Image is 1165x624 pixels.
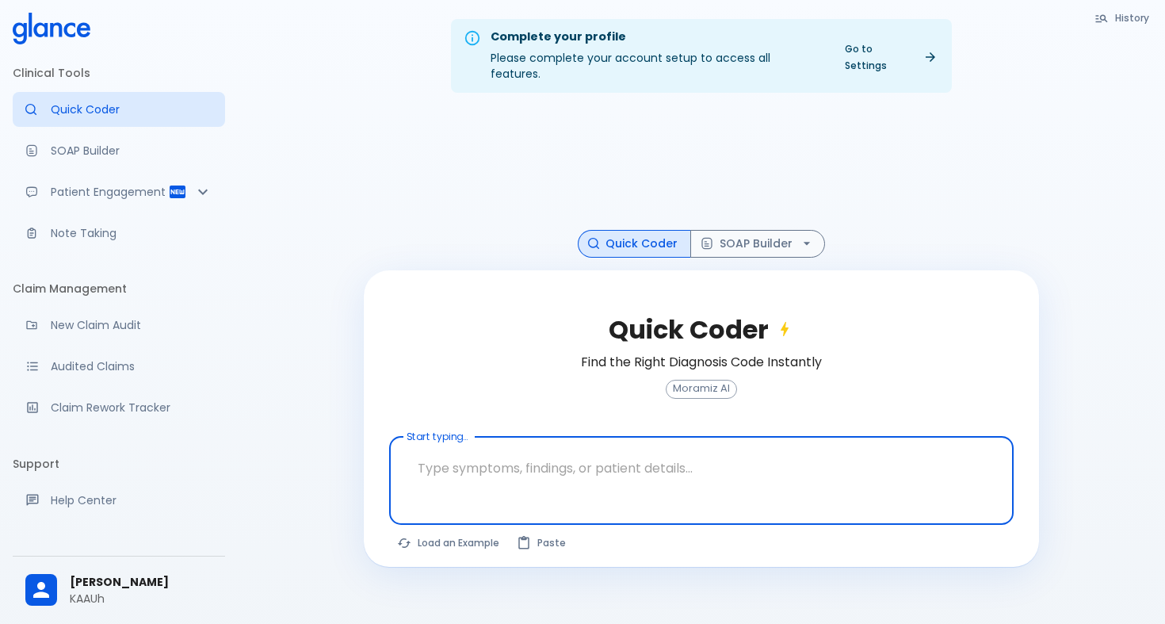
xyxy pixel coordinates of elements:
[835,37,945,77] a: Go to Settings
[13,92,225,127] a: Moramiz: Find ICD10AM codes instantly
[51,184,168,200] p: Patient Engagement
[51,225,212,241] p: Note Taking
[13,133,225,168] a: Docugen: Compose a clinical documentation in seconds
[51,317,212,333] p: New Claim Audit
[51,358,212,374] p: Audited Claims
[1087,6,1159,29] button: History
[13,390,225,425] a: Monitor progress of claim corrections
[70,591,212,607] p: KAAUh
[389,531,509,554] button: Load a random example
[51,492,212,508] p: Help Center
[578,230,691,258] button: Quick Coder
[667,383,736,395] span: Moramiz AI
[13,270,225,308] li: Claim Management
[13,563,225,618] div: [PERSON_NAME]KAAUh
[13,216,225,251] a: Advanced note-taking
[13,54,225,92] li: Clinical Tools
[13,349,225,384] a: View audited claims
[13,483,225,518] a: Get help from our support team
[13,308,225,343] a: Audit a new claim
[581,351,822,373] h6: Find the Right Diagnosis Code Instantly
[13,174,225,209] div: Patient Reports & Referrals
[70,574,212,591] span: [PERSON_NAME]
[51,400,212,415] p: Claim Rework Tracker
[609,315,794,345] h2: Quick Coder
[491,29,823,46] div: Complete your profile
[509,531,575,554] button: Paste from clipboard
[13,445,225,483] li: Support
[690,230,825,258] button: SOAP Builder
[491,24,823,88] div: Please complete your account setup to access all features.
[51,101,212,117] p: Quick Coder
[51,143,212,159] p: SOAP Builder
